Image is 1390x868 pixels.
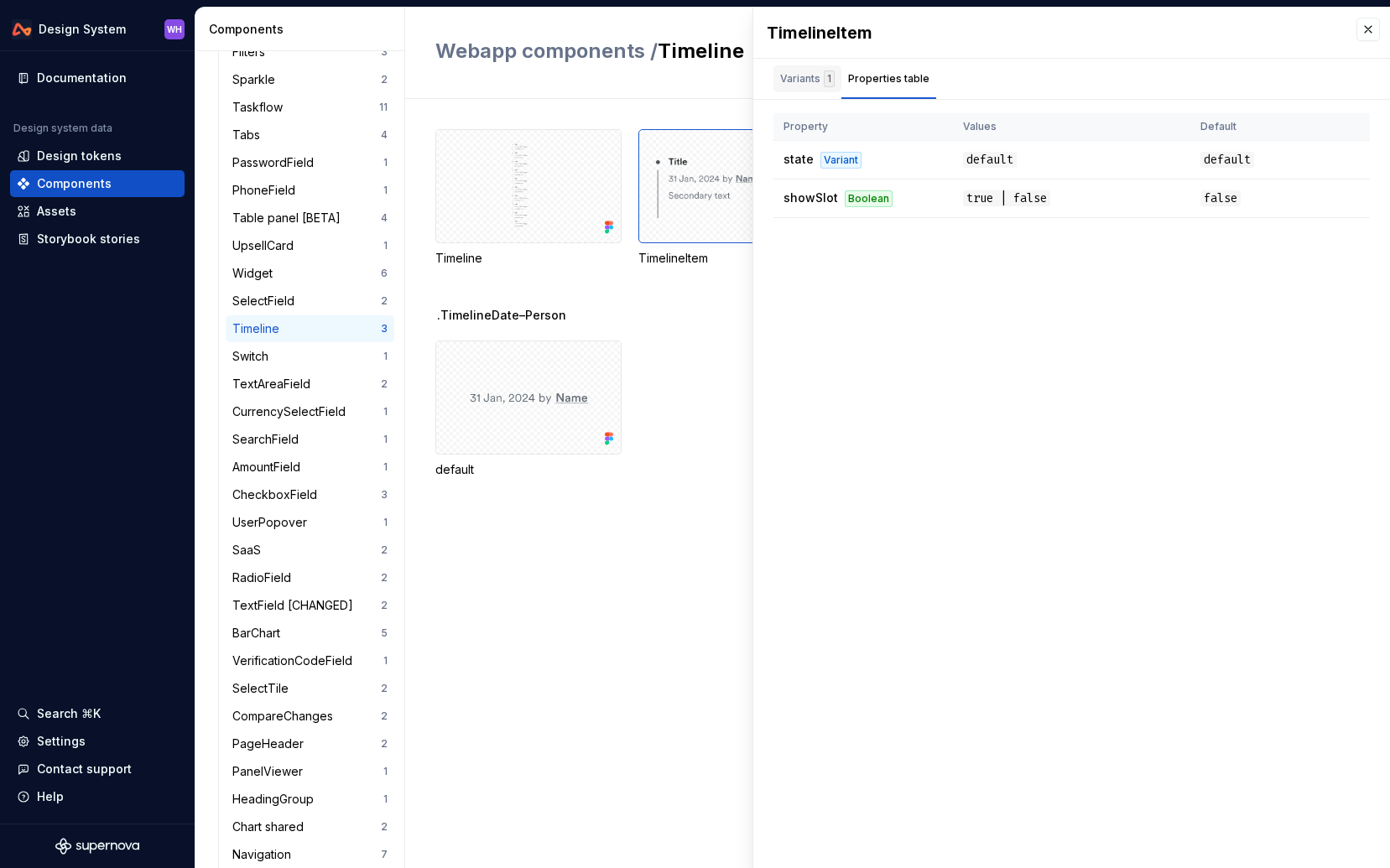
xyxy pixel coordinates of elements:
div: 2 [381,682,388,695]
div: Timeline [232,320,286,337]
div: Settings [37,733,86,750]
a: CompareChanges2 [226,703,394,730]
a: PasswordField1 [226,149,394,176]
div: Timeline [435,250,622,267]
div: Switch [232,348,275,365]
a: Taskflow11 [226,94,394,121]
div: 6 [381,267,388,280]
div: 1 [383,654,388,668]
div: TimelineItem [767,21,1340,44]
a: Design tokens [10,143,185,169]
a: SelectTile2 [226,675,394,702]
div: Properties table [848,70,929,87]
div: CheckboxField [232,486,324,503]
div: Storybook stories [37,231,140,247]
a: Assets [10,198,185,225]
a: AmountField1 [226,454,394,481]
div: Help [37,788,64,805]
button: Contact support [10,756,185,782]
a: Tabs4 [226,122,394,148]
div: 1 [383,793,388,806]
div: VerificationCodeField [232,652,359,669]
div: 2 [381,377,388,391]
div: TimelineItem [638,129,825,267]
div: Timeline [435,129,622,267]
a: Sparkle2 [226,66,394,93]
div: Variants [780,70,835,87]
div: 4 [381,128,388,142]
a: BarChart5 [226,620,394,647]
a: Chart shared2 [226,813,394,840]
div: 3 [381,322,388,335]
div: BarChart [232,625,287,642]
a: Timeline3 [226,315,394,342]
div: PasswordField [232,154,320,171]
a: Navigation7 [226,841,394,868]
a: Components [10,170,185,197]
div: WH [167,23,182,36]
div: 4 [381,211,388,225]
div: 1 [824,70,835,87]
a: SelectField2 [226,288,394,314]
div: PhoneField [232,182,302,199]
div: 3 [381,45,388,59]
div: Filters [232,44,272,60]
th: Values [953,113,1190,141]
a: Documentation [10,65,185,91]
button: Design SystemWH [3,11,191,47]
div: TextField [CHANGED] [232,597,360,614]
h2: Timeline [435,38,1122,65]
div: SelectTile [232,680,295,697]
a: Switch1 [226,343,394,370]
div: Boolean [845,190,893,207]
div: Assets [37,203,76,220]
div: PageHeader [232,735,310,752]
div: PanelViewer [232,763,310,780]
span: showSlot [784,190,838,205]
div: CompareChanges [232,708,340,725]
a: PageHeader2 [226,730,394,757]
a: PanelViewer1 [226,758,394,785]
div: 1 [383,184,388,197]
div: 2 [381,599,388,612]
div: 11 [379,101,388,114]
div: Components [37,175,112,192]
a: HeadingGroup1 [226,786,394,813]
div: 2 [381,294,388,308]
div: 2 [381,820,388,834]
span: .TimelineDate–Person [437,307,566,324]
div: 2 [381,737,388,751]
svg: Supernova Logo [55,838,139,855]
a: Table panel [BETA]4 [226,205,394,231]
div: 7 [381,848,388,861]
div: 2 [381,709,388,723]
div: Components [209,21,398,38]
a: SearchField1 [226,426,394,453]
a: Storybook stories [10,226,185,252]
button: Help [10,783,185,810]
div: default [435,340,622,478]
div: TimelineItem [638,250,825,267]
div: 1 [383,460,388,474]
div: SelectField [232,293,301,309]
a: Filters3 [226,39,394,65]
div: 1 [383,405,388,418]
div: Variant [820,152,862,169]
a: VerificationCodeField1 [226,647,394,674]
th: Property [773,113,953,141]
span: true | false [963,190,1050,206]
div: TextAreaField [232,376,317,392]
div: 1 [383,350,388,363]
div: Table panel [BETA] [232,210,347,226]
a: RadioField2 [226,564,394,591]
button: Search ⌘K [10,700,185,727]
div: Taskflow [232,99,289,116]
div: Design system data [13,122,112,135]
div: default [435,461,622,478]
div: Design tokens [37,148,122,164]
th: Default [1190,113,1370,141]
div: 1 [383,433,388,446]
div: Navigation [232,846,298,863]
a: UserPopover1 [226,509,394,536]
